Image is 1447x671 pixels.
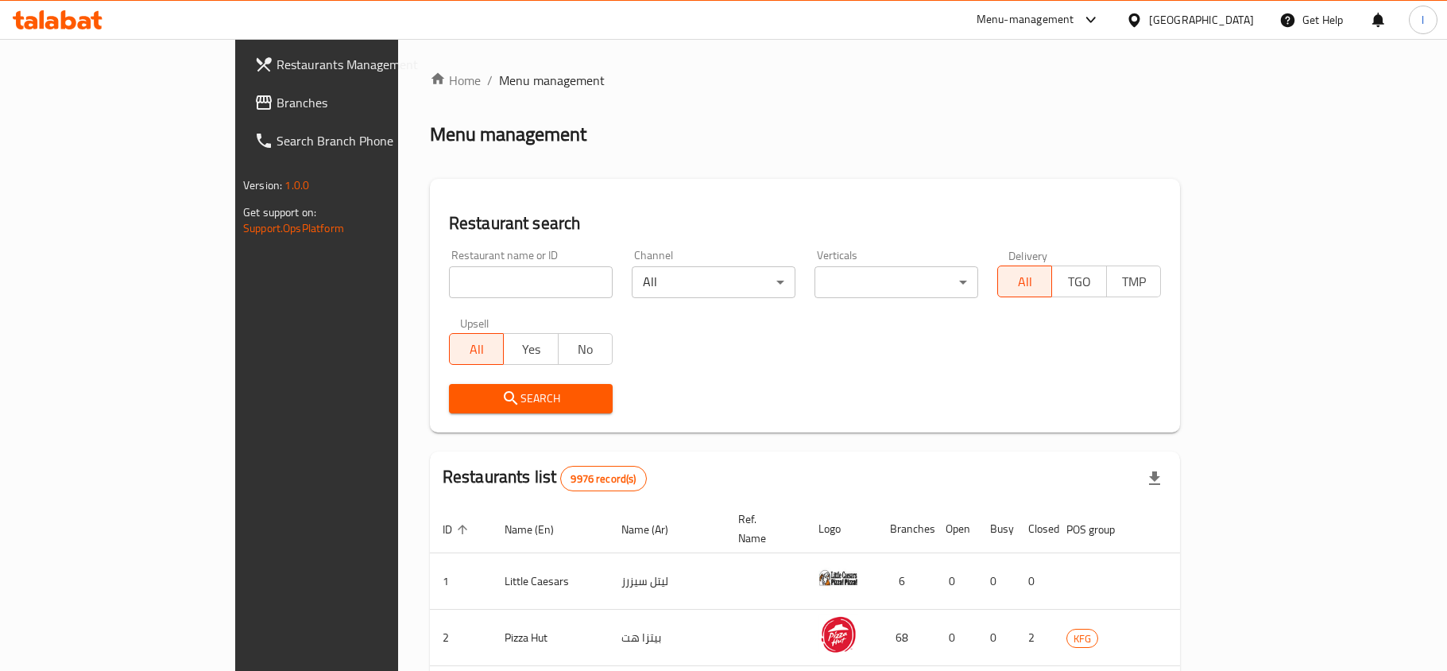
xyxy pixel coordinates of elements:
span: Name (Ar) [621,520,689,539]
div: Menu-management [977,10,1074,29]
span: 1.0.0 [284,175,309,196]
td: ليتل سيزرز [609,553,725,610]
span: Version: [243,175,282,196]
div: All [632,266,795,298]
div: Export file [1136,460,1174,498]
td: 2 [1016,610,1054,666]
span: No [565,338,606,361]
span: Branches [277,93,464,112]
td: بيتزا هت [609,610,725,666]
span: Search Branch Phone [277,131,464,150]
h2: Restaurant search [449,211,1161,235]
a: Branches [242,83,477,122]
div: ​ [814,266,978,298]
a: Restaurants Management [242,45,477,83]
div: Total records count [560,466,646,491]
label: Upsell [460,317,489,328]
span: Menu management [499,71,605,90]
div: [GEOGRAPHIC_DATA] [1149,11,1254,29]
span: TMP [1113,270,1155,293]
span: Yes [510,338,551,361]
a: Support.OpsPlatform [243,218,344,239]
button: TGO [1051,266,1106,297]
td: 0 [977,610,1016,666]
td: 0 [977,553,1016,610]
span: POS group [1066,520,1136,539]
span: Search [462,389,600,409]
nav: breadcrumb [430,71,1180,90]
td: Little Caesars [492,553,609,610]
td: 0 [1016,553,1054,610]
li: / [487,71,493,90]
button: TMP [1106,266,1161,297]
span: Name (En) [505,520,575,539]
span: ID [443,520,473,539]
th: Closed [1016,505,1054,553]
td: 0 [933,553,977,610]
h2: Restaurants list [443,465,647,491]
span: TGO [1058,270,1100,293]
button: No [558,333,613,365]
th: Branches [877,505,933,553]
img: Little Caesars [818,558,858,598]
span: Get support on: [243,202,316,223]
td: 68 [877,610,933,666]
span: All [1004,270,1046,293]
th: Open [933,505,977,553]
td: 6 [877,553,933,610]
label: Delivery [1008,250,1048,261]
span: l [1422,11,1424,29]
button: All [449,333,504,365]
img: Pizza Hut [818,615,858,654]
span: All [456,338,497,361]
button: All [997,266,1052,297]
td: Pizza Hut [492,610,609,666]
input: Search for restaurant name or ID.. [449,266,613,298]
span: Ref. Name [738,510,787,548]
th: Busy [977,505,1016,553]
span: KFG [1067,630,1097,648]
th: Logo [806,505,877,553]
td: 0 [933,610,977,666]
h2: Menu management [430,122,586,147]
button: Yes [503,333,558,365]
button: Search [449,384,613,413]
a: Search Branch Phone [242,122,477,160]
span: 9976 record(s) [561,471,645,487]
span: Restaurants Management [277,55,464,74]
